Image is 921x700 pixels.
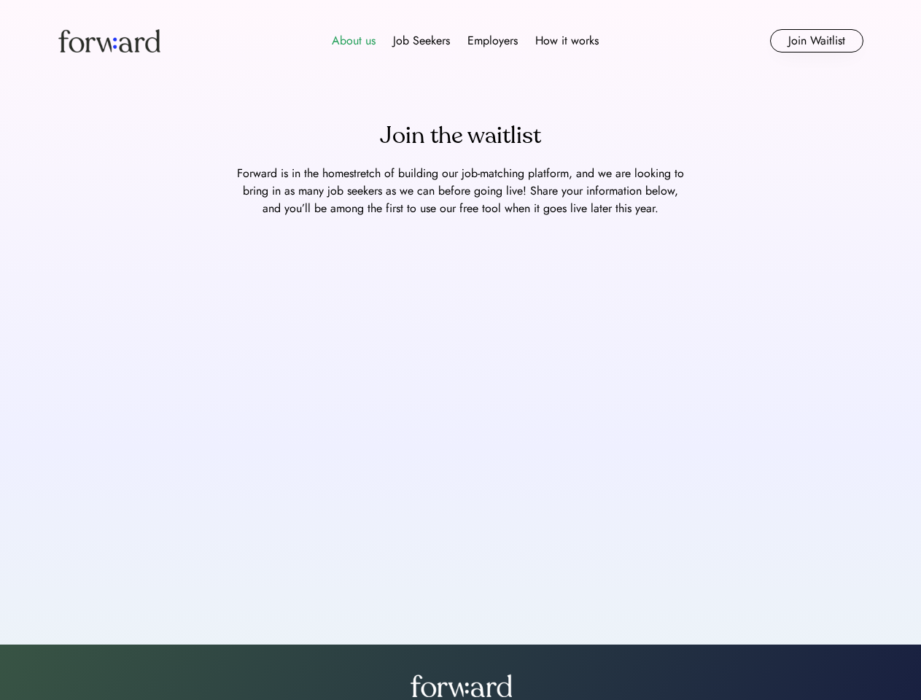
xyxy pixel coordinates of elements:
[467,32,518,50] div: Employers
[393,32,450,50] div: Job Seekers
[332,32,376,50] div: About us
[35,229,886,594] iframe: My new form
[410,674,512,697] img: forward-logo-white.png
[380,118,541,153] div: Join the waitlist
[770,29,863,52] button: Join Waitlist
[235,165,687,217] div: Forward is in the homestretch of building our job-matching platform, and we are looking to bring ...
[535,32,599,50] div: How it works
[58,29,160,52] img: Forward logo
